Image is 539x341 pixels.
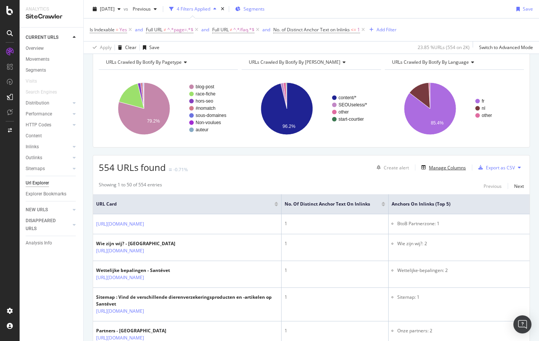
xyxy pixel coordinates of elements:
[418,163,466,172] button: Manage Columns
[233,25,254,35] span: ^.*/faq.*$
[26,12,77,21] div: SiteCrawler
[26,206,48,214] div: NEW URLS
[242,76,379,141] svg: A chart.
[201,26,209,33] div: and
[196,91,216,97] text: race-fiche
[26,110,70,118] a: Performance
[173,166,188,173] div: -0.71%
[26,77,44,85] a: Visits
[96,247,144,255] a: [URL][DOMAIN_NAME]
[26,143,39,151] div: Inlinks
[130,6,151,12] span: Previous
[99,161,166,174] span: 554 URLs found
[431,120,444,126] text: 85.4%
[26,77,37,85] div: Visits
[124,6,130,12] span: vs
[26,88,57,96] div: Search Engines
[482,113,492,118] text: other
[514,181,524,190] button: Next
[243,6,265,12] span: Segments
[90,26,115,33] span: Is Indexable
[115,41,136,54] button: Clear
[26,239,52,247] div: Analysis Info
[392,59,469,65] span: URLs Crawled By Botify By language
[429,164,466,171] div: Manage Columns
[482,98,484,104] text: fr
[219,5,226,13] div: times
[26,34,58,41] div: CURRENT URLS
[116,26,118,33] span: =
[140,41,159,54] button: Save
[26,45,78,52] a: Overview
[338,102,367,108] text: SEOUseless/*
[384,164,409,171] div: Create alert
[232,3,268,15] button: Segments
[26,132,78,140] a: Content
[177,6,210,12] div: 4 Filters Applied
[90,41,112,54] button: Apply
[26,217,70,233] a: DISAPPEARED URLS
[366,25,397,34] button: Add Filter
[90,3,124,15] button: [DATE]
[130,3,160,15] button: Previous
[285,240,385,247] div: 1
[196,98,213,104] text: hors-seo
[26,217,64,233] div: DISAPPEARED URLS
[169,169,172,171] img: Equal
[285,294,385,301] div: 1
[26,132,42,140] div: Content
[26,154,70,162] a: Outlinks
[486,164,515,171] div: Export as CSV
[96,327,166,334] div: Partners - [GEOGRAPHIC_DATA]
[96,274,144,281] a: [URL][DOMAIN_NAME]
[146,26,162,33] span: Full URL
[385,76,522,141] svg: A chart.
[106,59,182,65] span: URLs Crawled By Botify By pagetype
[96,240,175,247] div: Wie zijn wij? - [GEOGRAPHIC_DATA]
[26,99,70,107] a: Distribution
[125,44,136,51] div: Clear
[135,26,143,33] button: and
[262,26,270,33] button: and
[283,124,296,129] text: 96.2%
[26,66,78,74] a: Segments
[149,44,159,51] div: Save
[196,120,221,125] text: Non-voulues
[475,161,515,174] button: Export as CSV
[96,201,273,207] span: URL Card
[26,121,70,129] a: HTTP Codes
[212,26,229,33] span: Full URL
[26,143,70,151] a: Inlinks
[26,66,46,74] div: Segments
[26,165,70,173] a: Sitemaps
[479,44,533,51] div: Switch to Advanced Mode
[26,179,49,187] div: Url Explorer
[26,239,78,247] a: Analysis Info
[26,110,52,118] div: Performance
[285,267,385,274] div: 1
[26,55,49,63] div: Movements
[96,220,144,228] a: [URL][DOMAIN_NAME]
[26,88,64,96] a: Search Engines
[26,154,42,162] div: Outlinks
[338,117,364,122] text: start-courtier
[285,220,385,227] div: 1
[351,26,356,33] span: <=
[26,179,78,187] a: Url Explorer
[26,190,66,198] div: Explorer Bookmarks
[230,26,233,33] span: ≠
[164,26,166,33] span: ≠
[249,59,340,65] span: URLs Crawled By Botify By [PERSON_NAME]
[196,113,226,118] text: sous-domaines
[26,190,78,198] a: Explorer Bookmarks
[196,127,208,132] text: auteur
[26,206,70,214] a: NEW URLS
[96,294,278,307] div: Sitemap : Vind de verschillende dierenverzekeringsproducten en -artikelen op Santévet
[99,76,236,141] div: A chart.
[196,106,216,111] text: #nomatch
[147,118,160,124] text: 79.2%
[523,6,533,12] div: Save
